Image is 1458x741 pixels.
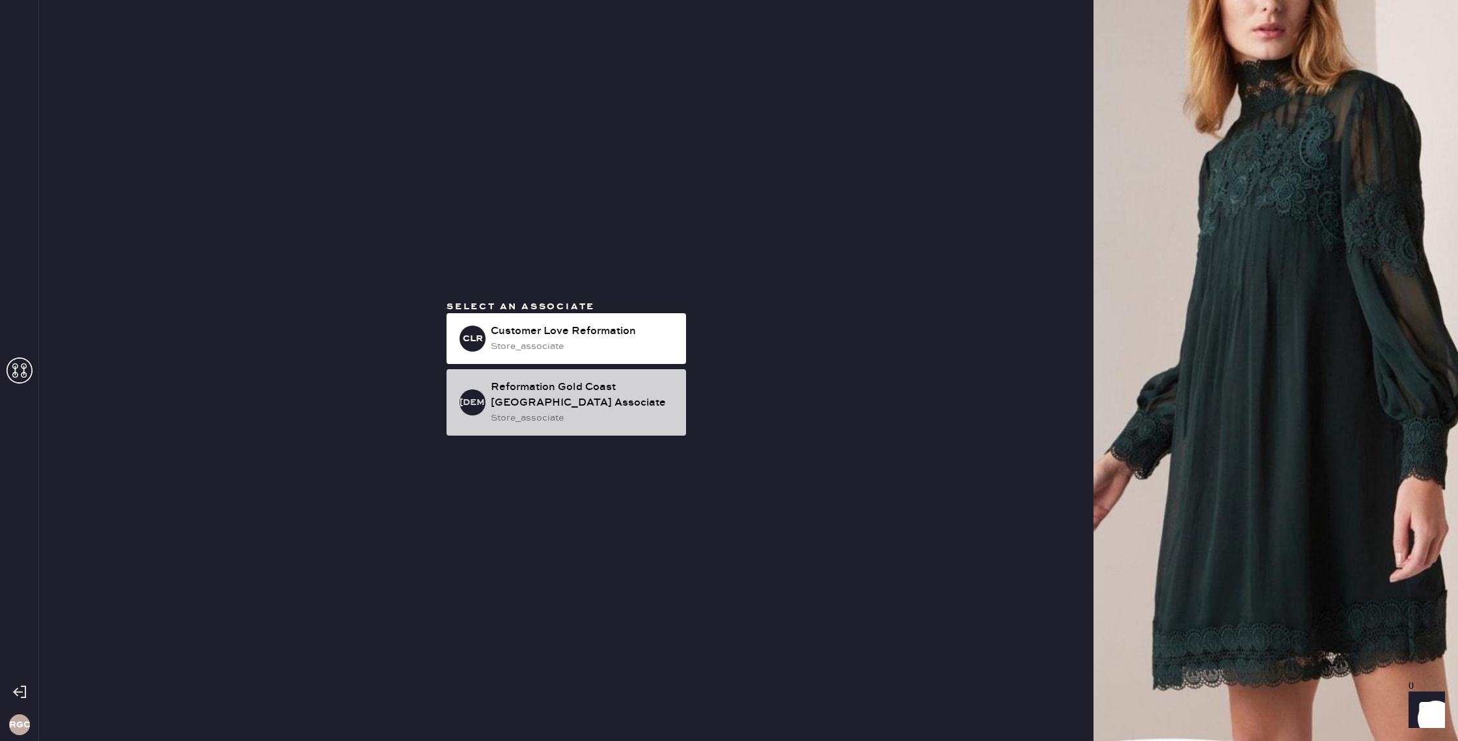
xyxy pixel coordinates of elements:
[447,301,595,313] span: Select an associate
[460,398,486,407] h3: [DEMOGRAPHIC_DATA]
[491,324,676,339] div: Customer Love Reformation
[1396,682,1452,738] iframe: Front Chat
[491,380,676,411] div: Reformation Gold Coast [GEOGRAPHIC_DATA] Associate
[491,339,676,354] div: store_associate
[463,334,483,343] h3: CLR
[9,720,30,729] h3: RGCC
[491,411,676,425] div: store_associate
